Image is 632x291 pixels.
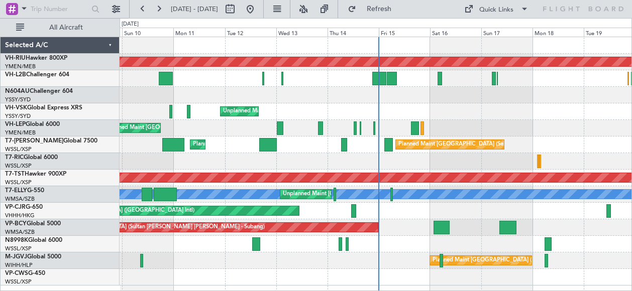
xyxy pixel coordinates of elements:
a: VH-L2BChallenger 604 [5,72,69,78]
a: T7-TSTHawker 900XP [5,171,66,177]
span: Refresh [358,6,400,13]
a: N604AUChallenger 604 [5,88,73,94]
a: M-JGVJGlobal 5000 [5,254,61,260]
span: T7-TST [5,171,25,177]
a: VH-RIUHawker 800XP [5,55,67,61]
a: WSSL/XSP [5,145,32,153]
span: VH-L2B [5,72,26,78]
div: Sun 10 [122,28,173,37]
a: VP-CWSG-450 [5,270,45,276]
span: N604AU [5,88,30,94]
div: Planned Maint [GEOGRAPHIC_DATA] (Seletar) [433,253,551,268]
div: Unplanned Maint Sydney ([PERSON_NAME] Intl) [223,104,347,119]
a: YSSY/SYD [5,96,31,103]
a: WMSA/SZB [5,195,35,203]
div: Planned Maint [GEOGRAPHIC_DATA] ([GEOGRAPHIC_DATA]) [193,137,351,152]
div: Sat 16 [430,28,481,37]
span: VH-LEP [5,121,26,127]
span: N8998K [5,237,28,243]
div: Unplanned Maint [GEOGRAPHIC_DATA] (Sultan [PERSON_NAME] [PERSON_NAME] - Subang) [283,187,524,202]
span: VP-CWS [5,270,28,276]
span: VH-VSK [5,105,27,111]
a: WSSL/XSP [5,278,32,285]
div: Mon 11 [173,28,225,37]
a: YMEN/MEB [5,63,36,70]
a: WIHH/HLP [5,261,33,269]
a: VH-VSKGlobal Express XRS [5,105,82,111]
a: WSSL/XSP [5,179,32,186]
a: WSSL/XSP [5,162,32,170]
div: Fri 15 [379,28,430,37]
a: VP-CJRG-650 [5,204,43,210]
span: All Aircraft [26,24,106,31]
button: Refresh [343,1,403,17]
a: N8998KGlobal 6000 [5,237,62,243]
a: YMEN/MEB [5,129,36,136]
span: [DATE] - [DATE] [171,5,218,14]
div: Sun 17 [481,28,533,37]
a: T7-RICGlobal 6000 [5,155,58,161]
span: T7-RIC [5,155,24,161]
a: YSSY/SYD [5,112,31,120]
span: VP-BCY [5,221,27,227]
div: Wed 13 [276,28,328,37]
div: Planned Maint [GEOGRAPHIC_DATA] (Seletar) [398,137,516,152]
div: [DATE] [122,20,139,29]
a: WSSL/XSP [5,245,32,252]
span: M-JGVJ [5,254,27,260]
a: VH-LEPGlobal 6000 [5,121,60,127]
div: Tue 12 [225,28,276,37]
a: VHHH/HKG [5,212,35,219]
button: All Aircraft [11,20,109,36]
a: VP-BCYGlobal 5000 [5,221,61,227]
a: WMSA/SZB [5,228,35,236]
div: Mon 18 [533,28,584,37]
span: T7-[PERSON_NAME] [5,138,63,144]
button: Quick Links [459,1,534,17]
input: Trip Number [31,2,88,17]
a: T7-[PERSON_NAME]Global 7500 [5,138,97,144]
div: Thu 14 [328,28,379,37]
span: VP-CJR [5,204,26,210]
div: Planned Maint [GEOGRAPHIC_DATA] (Sultan [PERSON_NAME] [PERSON_NAME] - Subang) [31,220,265,235]
a: T7-ELLYG-550 [5,188,44,194]
span: T7-ELLY [5,188,27,194]
span: VH-RIU [5,55,26,61]
div: Quick Links [479,5,513,15]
